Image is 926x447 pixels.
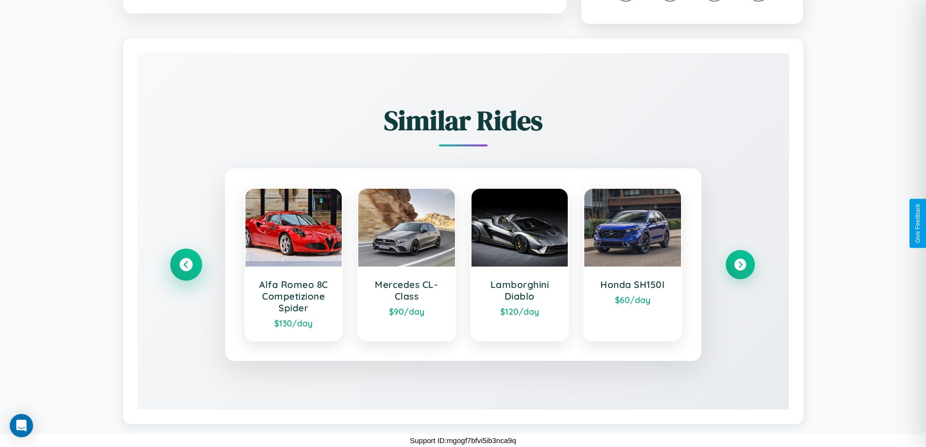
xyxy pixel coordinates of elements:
[255,318,332,328] div: $ 130 /day
[481,306,559,317] div: $ 120 /day
[245,188,343,341] a: Alfa Romeo 8C Competizione Spider$130/day
[594,294,671,305] div: $ 60 /day
[481,279,559,302] h3: Lamborghini Diablo
[583,188,682,341] a: Honda SH150I$60/day
[357,188,456,341] a: Mercedes CL-Class$90/day
[368,279,445,302] h3: Mercedes CL-Class
[10,414,33,437] div: Open Intercom Messenger
[914,204,921,243] div: Give Feedback
[410,434,516,447] p: Support ID: mgogf7bfvi5ib3nca9q
[471,188,569,341] a: Lamborghini Diablo$120/day
[594,279,671,290] h3: Honda SH150I
[255,279,332,314] h3: Alfa Romeo 8C Competizione Spider
[368,306,445,317] div: $ 90 /day
[172,102,755,139] h2: Similar Rides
